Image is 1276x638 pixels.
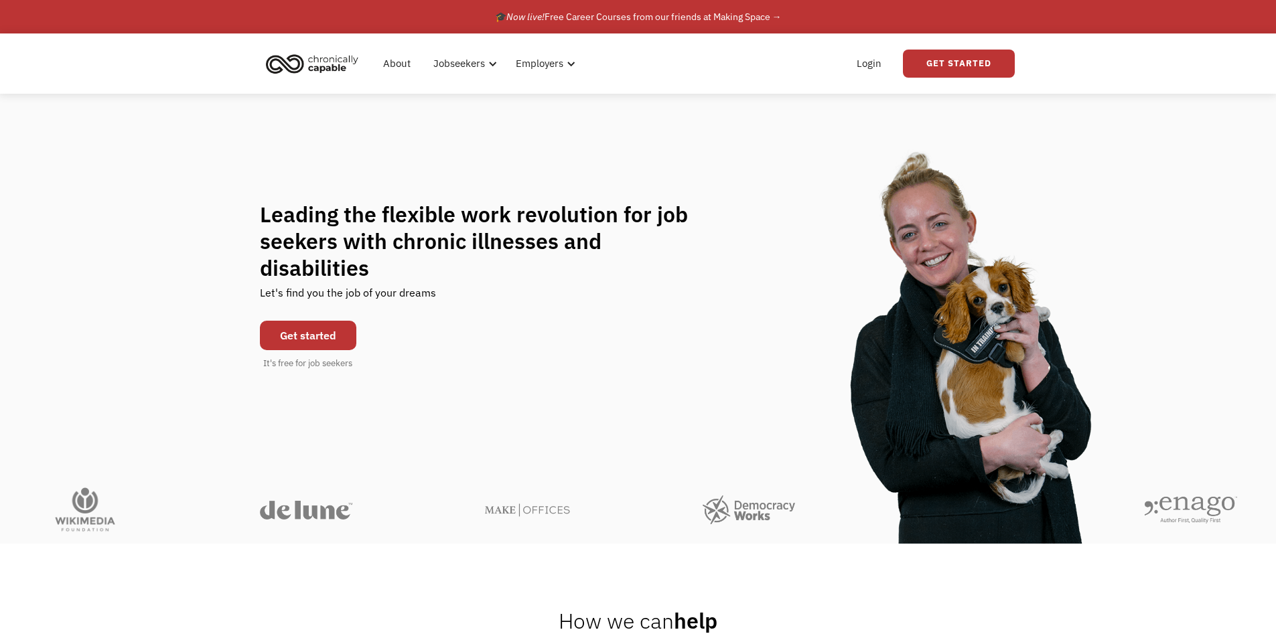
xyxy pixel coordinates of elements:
div: Jobseekers [425,42,501,85]
div: Let's find you the job of your dreams [260,281,436,314]
div: It's free for job seekers [263,357,352,370]
a: Get started [260,321,356,350]
a: Login [849,42,890,85]
div: Employers [516,56,563,72]
em: Now live! [506,11,545,23]
a: Get Started [903,50,1015,78]
span: How we can [559,607,674,635]
h1: Leading the flexible work revolution for job seekers with chronic illnesses and disabilities [260,201,714,281]
div: 🎓 Free Career Courses from our friends at Making Space → [495,9,782,25]
div: Jobseekers [433,56,485,72]
h2: help [559,607,717,634]
img: Chronically Capable logo [262,49,362,78]
div: Employers [508,42,579,85]
a: About [375,42,419,85]
a: home [262,49,368,78]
